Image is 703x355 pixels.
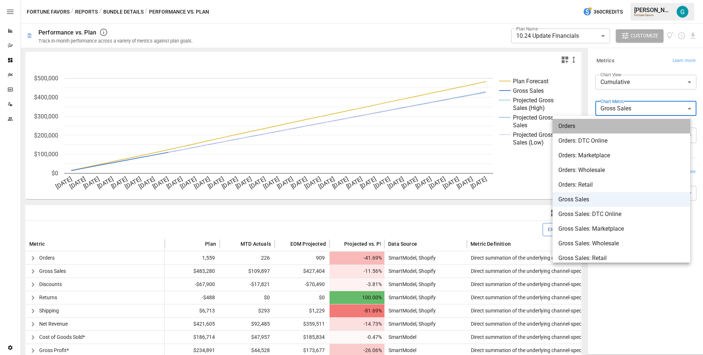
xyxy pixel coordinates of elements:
span: Orders: Marketplace [558,151,684,160]
span: Orders: Retail [558,180,684,189]
span: Gross Sales: Wholesale [558,239,684,248]
span: Orders: DTC Online [558,136,684,145]
span: Gross Sales: Retail [558,254,684,263]
span: Orders [558,122,684,131]
span: Gross Sales: DTC Online [558,210,684,219]
span: Gross Sales [558,195,684,204]
span: Orders: Wholesale [558,166,684,175]
span: Gross Sales: Marketplace [558,224,684,233]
